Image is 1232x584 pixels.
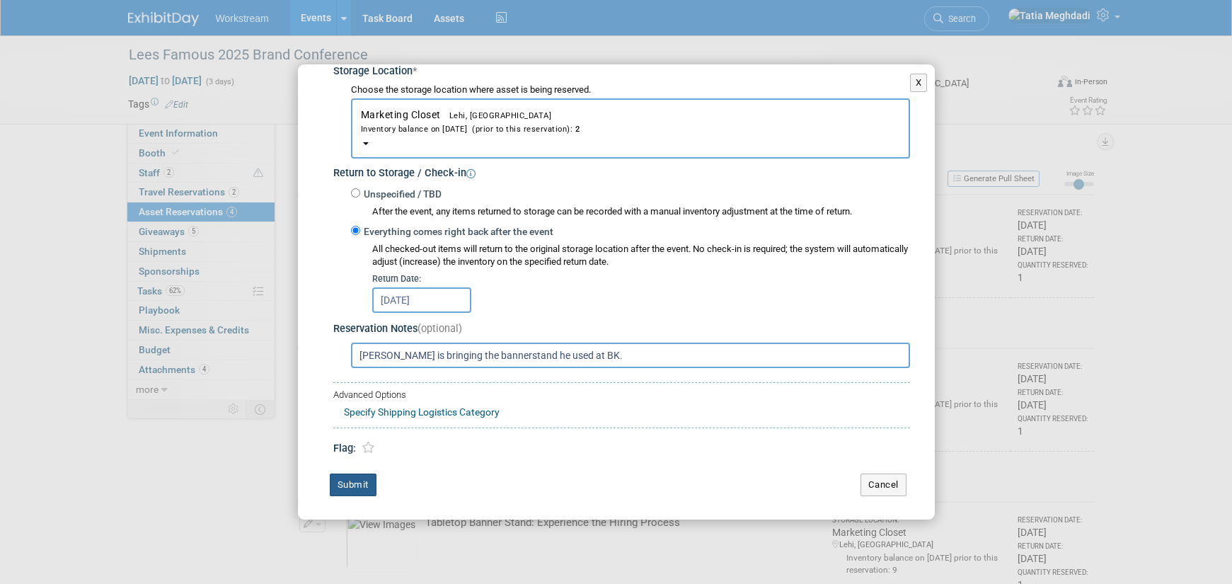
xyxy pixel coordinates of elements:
[333,60,910,79] div: Storage Location
[333,322,910,337] div: Reservation Notes
[572,125,580,134] span: 2
[344,406,500,418] a: Specify Shipping Logistics Category
[441,111,552,120] span: Lehi, [GEOGRAPHIC_DATA]
[351,202,910,219] div: After the event, any items returned to storage can be recorded with a manual inventory adjustment...
[330,474,376,496] button: Submit
[361,109,900,135] span: Marketing Closet
[910,74,928,92] button: X
[333,389,910,402] div: Advanced Options
[372,243,910,270] div: All checked-out items will return to the original storage location after the event. No check-in i...
[418,323,462,335] span: (optional)
[351,98,910,159] button: Marketing ClosetLehi, [GEOGRAPHIC_DATA]Inventory balance on [DATE] (prior to this reservation):2
[360,225,553,239] label: Everything comes right back after the event
[351,84,910,97] div: Choose the storage location where asset is being reserved.
[372,287,471,313] input: Return Date
[860,474,906,496] button: Cancel
[360,188,442,202] label: Unspecified / TBD
[333,442,356,454] span: Flag:
[333,162,910,181] div: Return to Storage / Check-in
[372,273,910,285] div: Return Date:
[361,122,900,135] div: Inventory balance on [DATE] (prior to this reservation):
